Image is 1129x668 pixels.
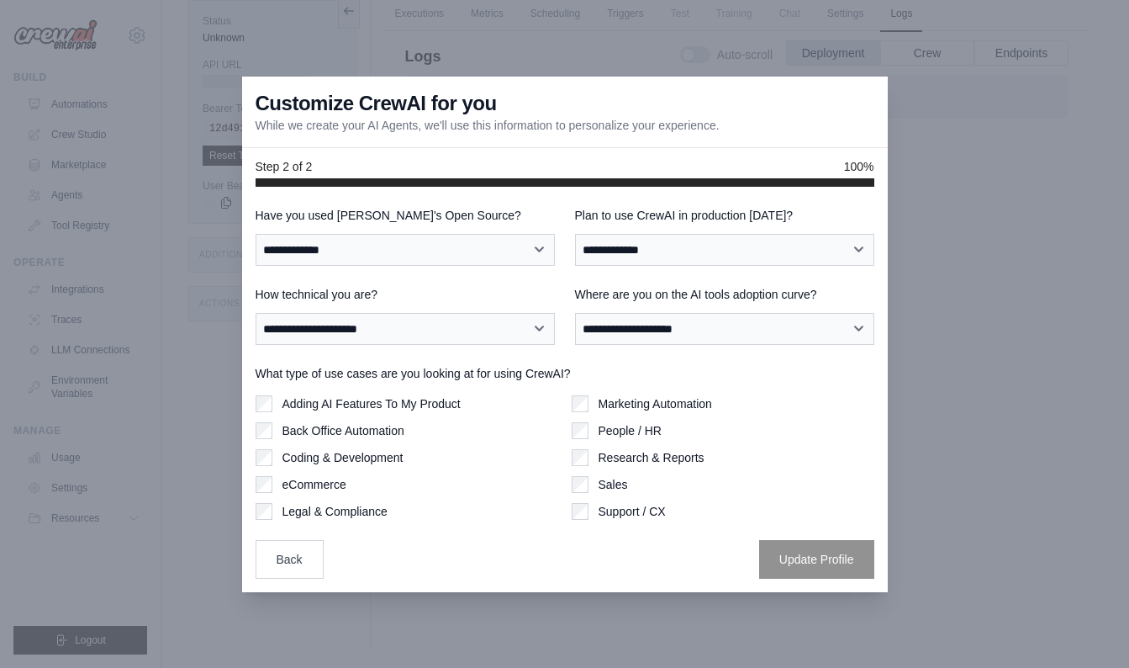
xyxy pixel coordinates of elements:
[256,158,313,175] span: Step 2 of 2
[599,449,704,466] label: Research & Reports
[599,503,666,520] label: Support / CX
[256,90,497,117] h3: Customize CrewAI for you
[282,476,346,493] label: eCommerce
[844,158,874,175] span: 100%
[599,476,628,493] label: Sales
[282,503,388,520] label: Legal & Compliance
[759,540,874,579] button: Update Profile
[282,395,461,412] label: Adding AI Features To My Product
[282,449,404,466] label: Coding & Development
[575,207,874,224] label: Plan to use CrewAI in production [DATE]?
[282,422,404,439] label: Back Office Automation
[575,286,874,303] label: Where are you on the AI tools adoption curve?
[599,422,662,439] label: People / HR
[256,365,874,382] label: What type of use cases are you looking at for using CrewAI?
[599,395,712,412] label: Marketing Automation
[256,207,555,224] label: Have you used [PERSON_NAME]'s Open Source?
[1045,587,1129,668] iframe: Chat Widget
[256,540,324,579] button: Back
[256,286,555,303] label: How technical you are?
[256,117,720,134] p: While we create your AI Agents, we'll use this information to personalize your experience.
